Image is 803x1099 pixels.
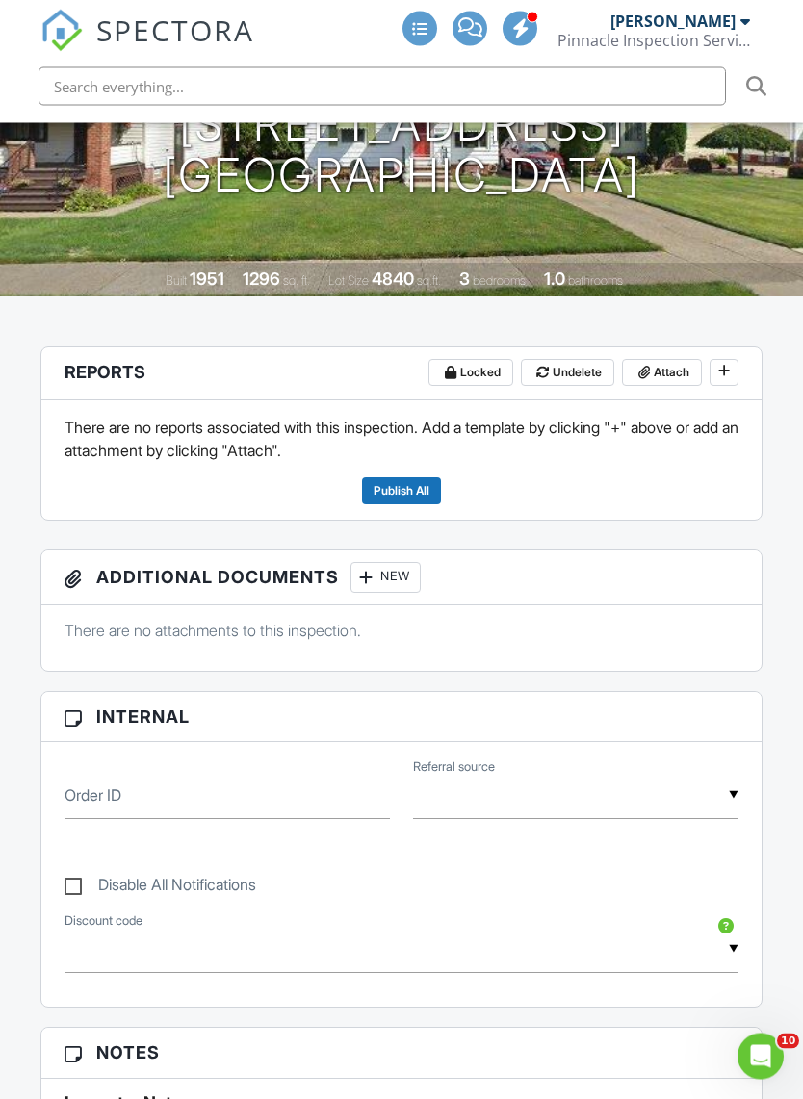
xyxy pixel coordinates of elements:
[568,274,623,289] span: bathrooms
[40,26,254,66] a: SPECTORA
[41,1029,763,1079] h3: Notes
[459,269,470,290] div: 3
[473,274,526,289] span: bedrooms
[41,551,763,606] h3: Additional Documents
[544,269,565,290] div: 1.0
[417,274,441,289] span: sq.ft.
[65,877,256,901] label: Disable All Notifications
[41,693,763,743] h3: Internal
[65,785,121,806] label: Order ID
[190,269,224,290] div: 1951
[777,1034,799,1049] span: 10
[40,10,83,52] img: The Best Home Inspection Software - Spectora
[163,100,640,202] h1: [STREET_ADDRESS] [GEOGRAPHIC_DATA]
[283,274,310,289] span: sq. ft.
[413,759,495,777] label: Referral source
[350,563,421,594] div: New
[65,621,739,642] p: There are no attachments to this inspection.
[328,274,369,289] span: Lot Size
[166,274,187,289] span: Built
[65,913,142,931] label: Discount code
[557,31,750,50] div: Pinnacle Inspection Services
[96,10,254,50] span: SPECTORA
[610,12,736,31] div: [PERSON_NAME]
[243,269,280,290] div: 1296
[738,1034,784,1080] iframe: Intercom live chat
[372,269,414,290] div: 4840
[39,67,726,106] input: Search everything...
